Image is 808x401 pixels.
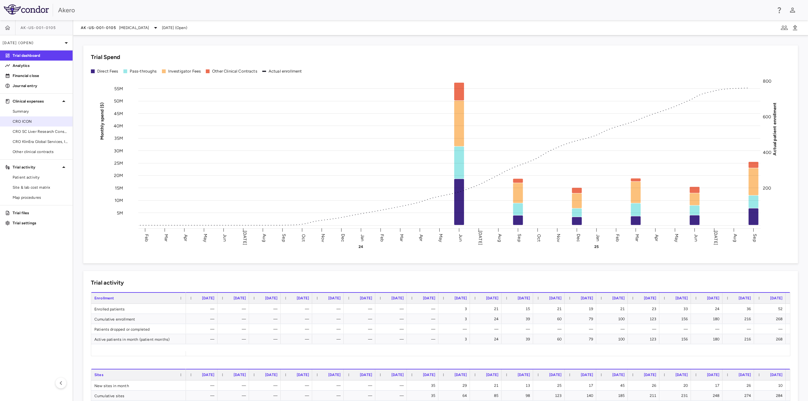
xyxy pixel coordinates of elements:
div: 85 [476,391,498,401]
span: CRO ICON [13,119,68,124]
span: [DATE] [486,373,498,377]
div: 33 [665,304,688,314]
div: — [223,391,246,401]
div: — [192,334,214,344]
text: [DATE] [478,231,483,245]
span: [DATE] [612,373,625,377]
div: — [192,324,214,334]
div: — [697,324,719,334]
span: [DATE] [644,296,656,300]
text: Aug [733,234,738,242]
div: 185 [602,391,625,401]
tspan: 400 [763,150,771,155]
div: — [760,324,782,334]
div: 248 [697,391,719,401]
div: — [318,314,341,324]
div: 10 [760,380,782,391]
div: 123 [539,391,561,401]
div: 15 [507,304,530,314]
div: — [286,391,309,401]
text: Mar [163,234,169,241]
text: Mar [634,234,640,241]
div: Akero [58,5,771,15]
div: 19 [570,304,593,314]
span: CRO KlinEra Global Services, Inc [13,139,68,144]
span: [DATE] [518,373,530,377]
div: — [381,314,404,324]
span: [DATE] [265,373,277,377]
div: — [349,304,372,314]
div: — [192,304,214,314]
text: Mar [399,234,404,241]
tspan: 55M [114,86,123,91]
div: 79 [570,334,593,344]
div: 216 [728,334,751,344]
text: Sep [752,234,757,242]
div: 79 [570,314,593,324]
text: [DATE] [713,231,718,245]
span: Summary [13,109,68,114]
div: — [223,334,246,344]
div: 21 [476,304,498,314]
text: 25 [594,245,599,249]
div: — [318,334,341,344]
span: [DATE] [707,296,719,300]
span: [DATE] [518,296,530,300]
tspan: 35M [114,136,123,141]
tspan: 600 [763,114,771,120]
tspan: 45M [114,111,123,116]
div: — [192,380,214,391]
p: [DATE] (Open) [3,40,62,46]
div: Cumulative enrollment [91,314,186,324]
div: — [255,324,277,334]
p: Journal entry [13,83,68,89]
div: Investigator Fees [168,68,201,74]
tspan: 10M [115,198,123,203]
div: 274 [728,391,751,401]
text: [DATE] [242,231,247,245]
tspan: Actual patient enrollment [772,102,777,155]
tspan: 800 [763,79,771,84]
div: — [255,391,277,401]
span: Site & lab cost matrix [13,185,68,190]
div: Direct Fees [97,68,118,74]
text: Apr [419,234,424,241]
div: — [223,314,246,324]
div: — [476,324,498,334]
text: May [438,233,443,242]
span: [DATE] [234,296,246,300]
div: 3 [444,334,467,344]
div: 35 [413,391,435,401]
div: 35 [413,380,435,391]
span: [DATE] [581,373,593,377]
div: — [318,380,341,391]
div: Patients dropped or completed [91,324,186,334]
text: Sep [281,234,287,242]
h6: Trial activity [91,279,124,287]
div: — [570,324,593,334]
div: 39 [507,314,530,324]
div: — [255,314,277,324]
div: — [286,380,309,391]
div: — [413,324,435,334]
div: — [192,314,214,324]
div: 3 [444,314,467,324]
div: — [413,314,435,324]
div: 156 [665,334,688,344]
div: 100 [602,334,625,344]
span: [DATE] [202,373,214,377]
text: Sep [517,234,522,242]
div: Pass-throughs [130,68,157,74]
text: Feb [144,234,149,241]
tspan: 15M [115,185,123,191]
div: 60 [539,314,561,324]
div: 60 [539,334,561,344]
span: [DATE] [486,296,498,300]
div: 180 [697,334,719,344]
div: 123 [633,314,656,324]
text: May [203,233,208,242]
div: 284 [760,391,782,401]
p: Trial settings [13,220,68,226]
text: Aug [497,234,502,242]
span: Enrollment [94,296,114,300]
